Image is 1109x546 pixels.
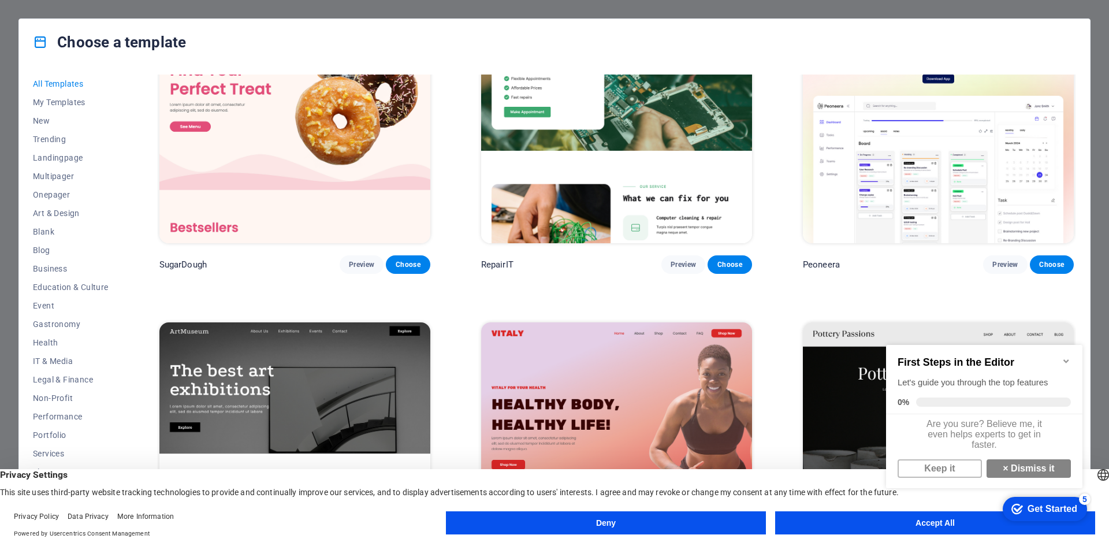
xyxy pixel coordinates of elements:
button: Blank [33,222,109,241]
button: Legal & Finance [33,370,109,389]
span: Preview [349,260,374,269]
span: Multipager [33,172,109,181]
h2: First Steps in the Editor [16,27,189,39]
p: SugarDough [159,259,207,270]
span: Blog [33,246,109,255]
span: Gastronomy [33,320,109,329]
button: IT & Media [33,352,109,370]
span: Trending [33,135,109,144]
a: × Dismiss it [105,129,189,148]
button: Choose [386,255,430,274]
button: Gastronomy [33,315,109,333]
span: Services [33,449,109,458]
button: Business [33,259,109,278]
span: All Templates [33,79,109,88]
span: Health [33,338,109,347]
p: RepairIT [481,259,513,270]
button: Preview [983,255,1027,274]
button: Performance [33,407,109,426]
div: Minimize checklist [180,27,189,36]
div: Let's guide you through the top features [16,47,189,59]
button: Choose [1030,255,1074,274]
button: Art & Design [33,204,109,222]
button: Education & Culture [33,278,109,296]
button: Services [33,444,109,463]
button: All Templates [33,75,109,93]
span: Legal & Finance [33,375,109,384]
button: Shop [33,463,109,481]
span: Choose [717,260,742,269]
p: Peoneera [803,259,840,270]
button: Trending [33,130,109,148]
span: Preview [992,260,1018,269]
a: Keep it [16,129,101,148]
button: Portfolio [33,426,109,444]
strong: × [121,133,126,143]
span: Onepager [33,190,109,199]
span: Portfolio [33,430,109,440]
button: My Templates [33,93,109,112]
button: Preview [661,255,705,274]
span: Blank [33,227,109,236]
span: Performance [33,412,109,421]
span: Choose [395,260,420,269]
span: Landingpage [33,153,109,162]
span: Event [33,301,109,310]
button: Choose [708,255,751,274]
button: Blog [33,241,109,259]
button: Health [33,333,109,352]
div: 5 [198,164,209,175]
button: Non-Profit [33,389,109,407]
button: New [33,112,109,130]
span: Art & Design [33,209,109,218]
h4: Choose a template [33,33,186,51]
span: Preview [671,260,696,269]
span: My Templates [33,98,109,107]
button: Event [33,296,109,315]
span: Choose [1039,260,1065,269]
button: Onepager [33,185,109,204]
button: Landingpage [33,148,109,167]
div: Are you sure? Believe me, it even helps experts to get in faster. [5,84,201,125]
button: Multipager [33,167,109,185]
span: Shop [33,467,109,477]
span: Non-Profit [33,393,109,403]
span: Education & Culture [33,283,109,292]
span: 0% [16,68,35,77]
div: Get Started 5 items remaining, 0% complete [121,167,206,191]
span: Business [33,264,109,273]
div: Get Started [146,174,196,184]
span: New [33,116,109,125]
span: IT & Media [33,356,109,366]
button: Preview [340,255,384,274]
